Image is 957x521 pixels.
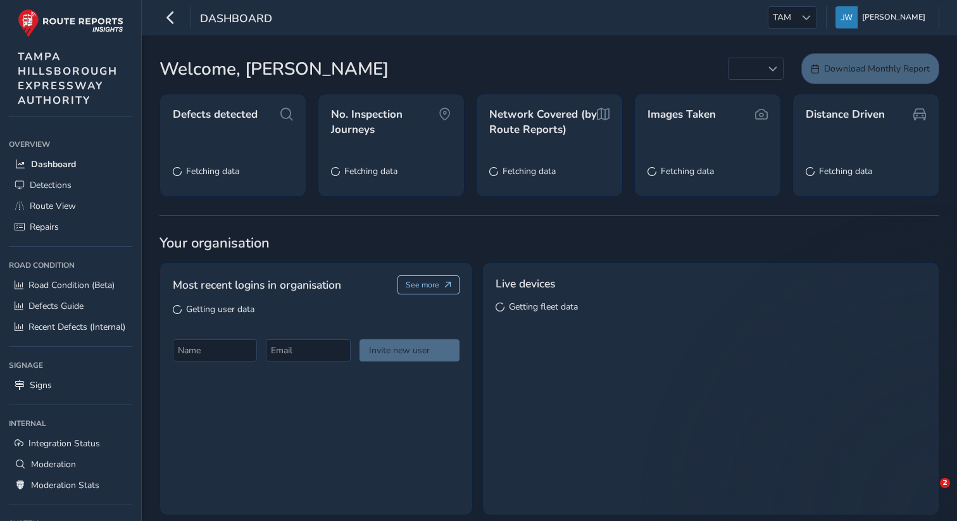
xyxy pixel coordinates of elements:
[186,165,239,177] span: Fetching data
[159,234,939,253] span: Your organisation
[28,300,84,312] span: Defects Guide
[30,179,72,191] span: Detections
[647,107,716,122] span: Images Taken
[406,280,439,290] span: See more
[9,356,132,375] div: Signage
[200,11,272,28] span: Dashboard
[9,175,132,196] a: Detections
[9,256,132,275] div: Road Condition
[9,414,132,433] div: Internal
[9,135,132,154] div: Overview
[30,379,52,391] span: Signs
[30,221,59,233] span: Repairs
[768,7,796,28] span: TAM
[331,107,439,137] span: No. Inspection Journeys
[18,49,118,108] span: TAMPA HILLSBOROUGH EXPRESSWAY AUTHORITY
[9,317,132,337] a: Recent Defects (Internal)
[18,9,123,37] img: rr logo
[186,303,254,315] span: Getting user data
[9,154,132,175] a: Dashboard
[862,6,925,28] span: [PERSON_NAME]
[28,437,100,449] span: Integration Status
[509,301,578,313] span: Getting fleet data
[496,275,555,292] span: Live devices
[31,479,99,491] span: Moderation Stats
[914,478,944,508] iframe: Intercom live chat
[9,196,132,217] a: Route View
[9,375,132,396] a: Signs
[28,279,115,291] span: Road Condition (Beta)
[159,56,389,82] span: Welcome, [PERSON_NAME]
[940,478,950,488] span: 2
[397,275,460,294] button: See more
[9,296,132,317] a: Defects Guide
[31,458,76,470] span: Moderation
[31,158,76,170] span: Dashboard
[266,339,350,361] input: Email
[9,454,132,475] a: Moderation
[9,217,132,237] a: Repairs
[503,165,556,177] span: Fetching data
[835,6,858,28] img: diamond-layout
[173,107,258,122] span: Defects detected
[173,277,341,293] span: Most recent logins in organisation
[28,321,125,333] span: Recent Defects (Internal)
[489,107,597,137] span: Network Covered (by Route Reports)
[9,275,132,296] a: Road Condition (Beta)
[344,165,397,177] span: Fetching data
[806,107,885,122] span: Distance Driven
[9,475,132,496] a: Moderation Stats
[819,165,872,177] span: Fetching data
[835,6,930,28] button: [PERSON_NAME]
[661,165,714,177] span: Fetching data
[173,339,257,361] input: Name
[9,433,132,454] a: Integration Status
[30,200,76,212] span: Route View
